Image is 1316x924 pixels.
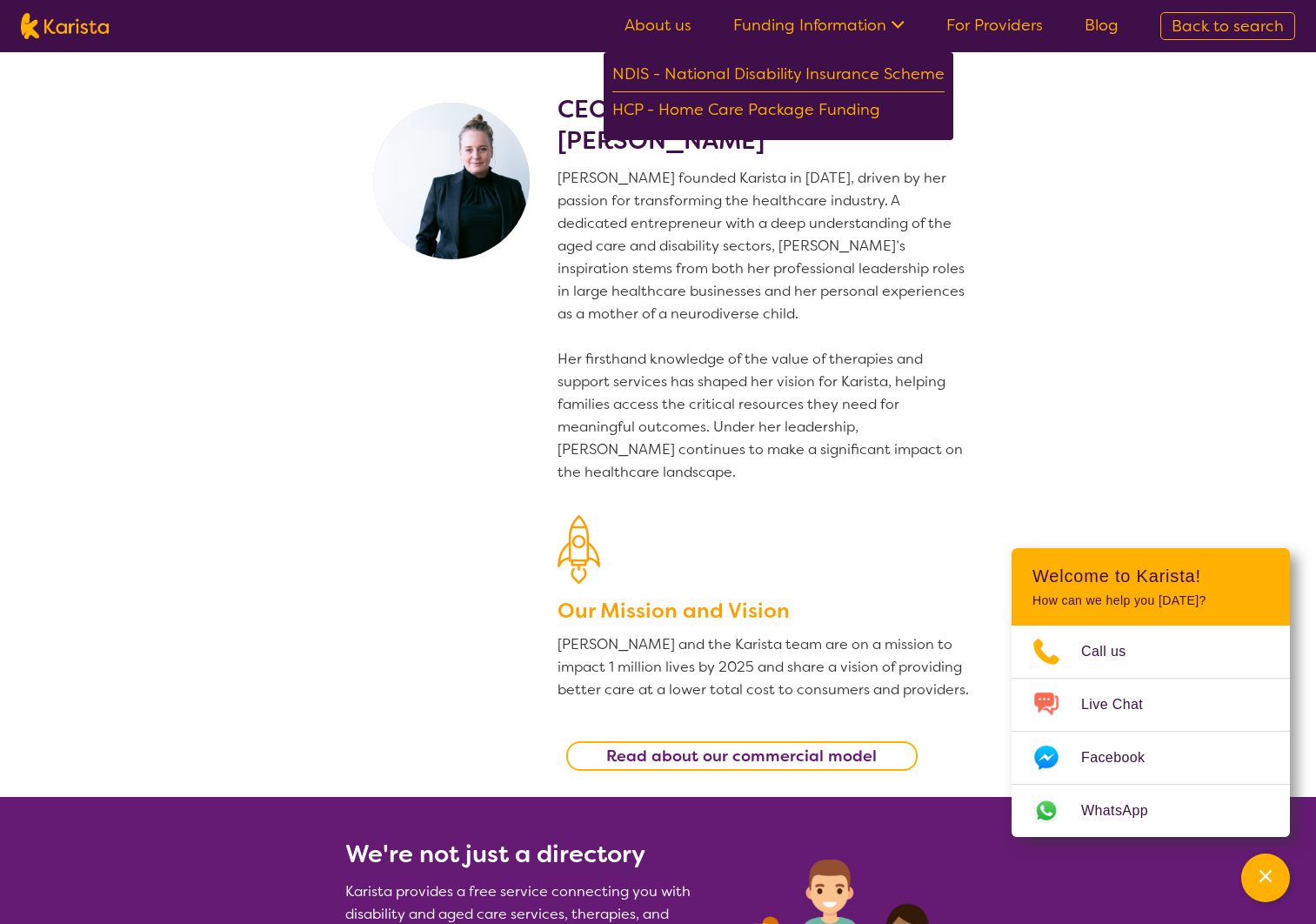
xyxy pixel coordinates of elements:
[1012,548,1290,837] div: Channel Menu
[612,97,945,127] div: HCP - Home Care Package Funding
[1012,626,1290,837] ul: Choose channel
[345,839,707,870] h2: We're not just a directory
[1085,15,1119,36] a: Blog
[1081,692,1164,718] span: Live Chat
[606,746,877,767] b: Read about our commercial model
[625,15,691,36] a: About us
[1032,593,1269,608] p: How can we help you [DATE]?
[558,167,972,484] p: [PERSON_NAME] founded Karista in [DATE], driven by her passion for transforming the healthcare in...
[558,595,972,626] h3: Our Mission and Vision
[612,61,945,92] div: NDIS - National Disability Insurance Scheme
[733,15,905,36] a: Funding Information
[558,515,600,584] img: Our Mission
[21,13,109,39] img: Karista logo
[1241,854,1290,902] button: Channel Menu
[1081,745,1166,771] span: Facebook
[558,94,972,157] h2: CEO and founder [PERSON_NAME]
[1012,785,1290,837] a: Web link opens in a new tab.
[1032,566,1269,586] h2: Welcome to Karista!
[1081,798,1169,824] span: WhatsApp
[1081,639,1147,665] span: Call us
[1160,12,1295,40] a: Back to search
[1172,16,1284,37] span: Back to search
[946,15,1043,36] a: For Providers
[558,633,972,701] p: [PERSON_NAME] and the Karista team are on a mission to impact 1 million lives by 2025 and share a...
